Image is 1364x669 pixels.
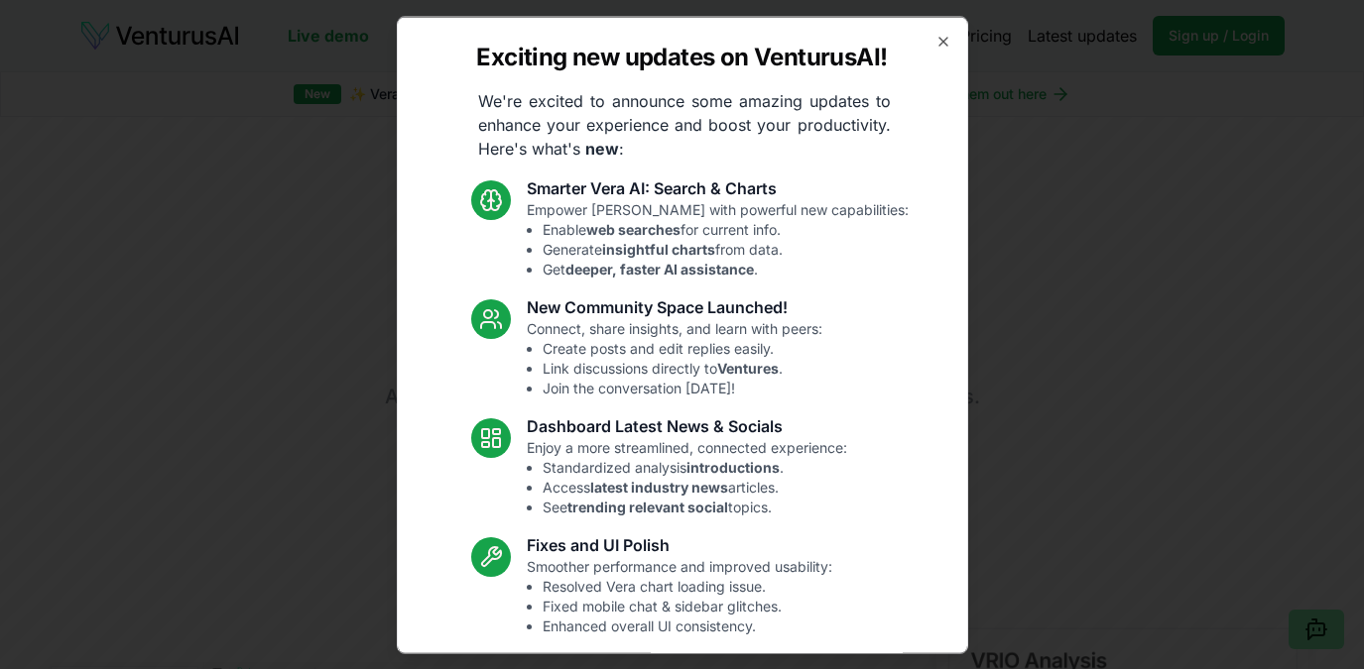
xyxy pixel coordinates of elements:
li: Create posts and edit replies easily. [543,338,822,358]
strong: introductions [686,458,780,475]
h3: New Community Space Launched! [527,294,822,318]
h2: Exciting new updates on VenturusAI! [476,41,887,72]
li: Fixed mobile chat & sidebar glitches. [543,596,832,615]
li: Join the conversation [DATE]! [543,378,822,397]
p: Enjoy a more streamlined, connected experience: [527,437,847,516]
p: Empower [PERSON_NAME] with powerful new capabilities: [527,199,909,279]
strong: trending relevant social [567,498,728,514]
h3: Dashboard Latest News & Socials [527,413,847,437]
li: See topics. [543,497,847,516]
strong: web searches [586,220,681,237]
strong: new [585,138,619,158]
li: Resolved Vera chart loading issue. [543,576,832,596]
p: Connect, share insights, and learn with peers: [527,318,822,397]
h3: Smarter Vera AI: Search & Charts [527,175,909,199]
li: Access articles. [543,477,847,497]
li: Link discussions directly to . [543,358,822,378]
h3: Fixes and UI Polish [527,532,832,556]
li: Standardized analysis . [543,457,847,477]
strong: Ventures [717,359,779,376]
li: Enable for current info. [543,219,909,239]
strong: deeper, faster AI assistance [565,260,754,277]
strong: insightful charts [602,240,715,257]
p: We're excited to announce some amazing updates to enhance your experience and boost your producti... [462,88,907,160]
li: Generate from data. [543,239,909,259]
li: Enhanced overall UI consistency. [543,615,832,635]
strong: latest industry news [590,478,728,495]
p: Smoother performance and improved usability: [527,556,832,635]
li: Get . [543,259,909,279]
